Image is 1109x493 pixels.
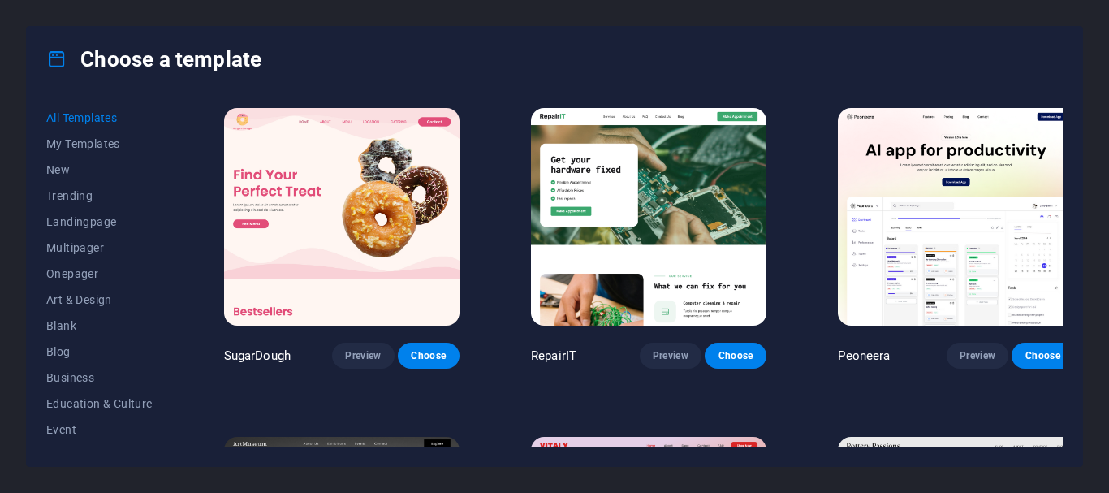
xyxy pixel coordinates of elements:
span: All Templates [46,111,153,124]
span: Art & Design [46,293,153,306]
button: Preview [332,343,394,369]
button: Education & Culture [46,391,153,417]
button: Business [46,365,153,391]
button: All Templates [46,105,153,131]
span: Preview [960,349,995,362]
button: Preview [947,343,1008,369]
p: SugarDough [224,348,291,364]
span: Choose [411,349,447,362]
p: Peoneera [838,348,890,364]
span: Choose [718,349,753,362]
button: Onepager [46,261,153,287]
span: Blog [46,345,153,358]
span: Onepager [46,267,153,280]
button: Multipager [46,235,153,261]
button: Preview [640,343,701,369]
img: RepairIT [531,108,766,326]
span: Preview [653,349,688,362]
button: My Templates [46,131,153,157]
button: Trending [46,183,153,209]
img: SugarDough [224,108,460,326]
button: Art & Design [46,287,153,313]
span: New [46,163,153,176]
button: Blank [46,313,153,339]
span: Business [46,371,153,384]
span: Preview [345,349,381,362]
h4: Choose a template [46,46,261,72]
button: New [46,157,153,183]
button: Gastronomy [46,443,153,469]
span: Blank [46,319,153,332]
span: Landingpage [46,215,153,228]
button: Landingpage [46,209,153,235]
button: Choose [1012,343,1073,369]
button: Choose [705,343,766,369]
p: RepairIT [531,348,576,364]
button: Event [46,417,153,443]
span: Multipager [46,241,153,254]
span: Event [46,423,153,436]
img: Peoneera [838,108,1073,326]
button: Blog [46,339,153,365]
span: My Templates [46,137,153,150]
span: Education & Culture [46,397,153,410]
span: Trending [46,189,153,202]
span: Choose [1025,349,1060,362]
button: Choose [398,343,460,369]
